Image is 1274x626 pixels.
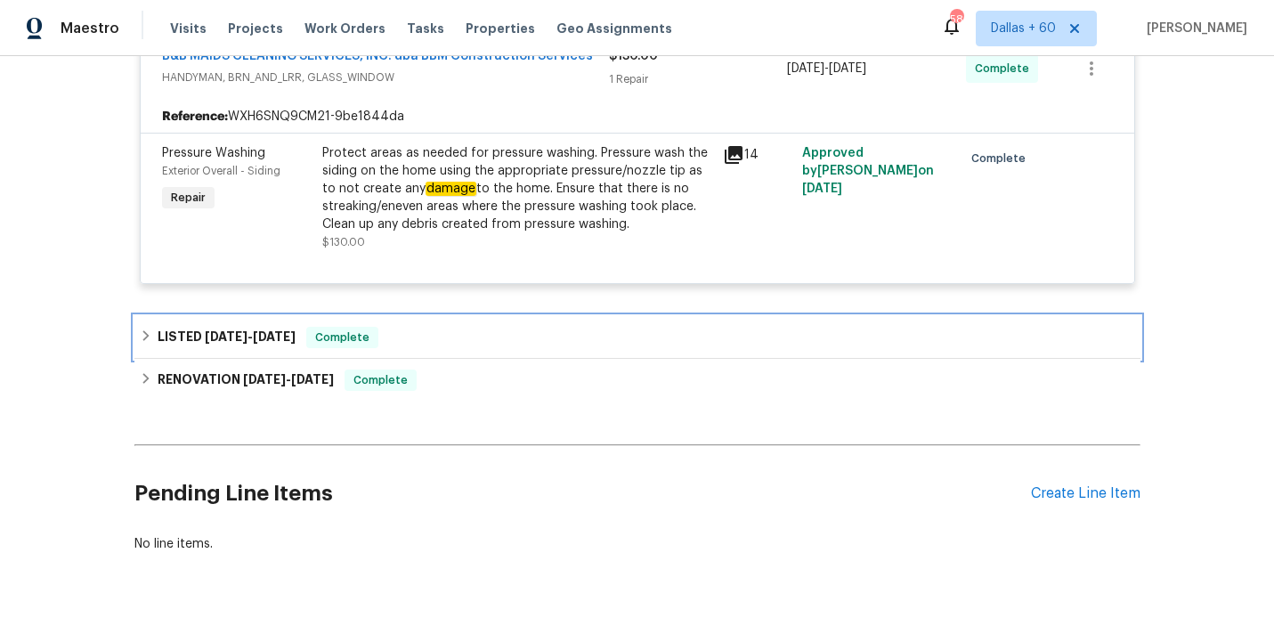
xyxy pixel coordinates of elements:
div: RENOVATION [DATE]-[DATE]Complete [134,359,1140,402]
div: No line items. [134,535,1140,553]
span: Visits [170,20,207,37]
span: Complete [308,329,377,346]
span: - [205,330,296,343]
span: [DATE] [829,62,866,75]
span: [DATE] [787,62,824,75]
span: [DATE] [291,373,334,386]
div: WXH6SNQ9CM21-9be1844da [141,101,1134,133]
div: LISTED [DATE]-[DATE]Complete [134,316,1140,359]
span: [DATE] [253,330,296,343]
span: Repair [164,189,213,207]
h2: Pending Line Items [134,452,1031,535]
div: Create Line Item [1031,485,1140,502]
span: Complete [346,371,415,389]
span: [DATE] [205,330,247,343]
span: Complete [971,150,1033,167]
span: Properties [466,20,535,37]
h6: RENOVATION [158,370,334,391]
span: $130.00 [322,237,365,248]
span: [PERSON_NAME] [1140,20,1247,37]
span: Tasks [407,22,444,35]
h6: LISTED [158,327,296,348]
span: Projects [228,20,283,37]
span: Complete [975,60,1036,77]
span: Pressure Washing [162,147,265,159]
b: Reference: [162,108,228,126]
div: 581 [950,11,962,28]
span: Dallas + 60 [991,20,1056,37]
span: [DATE] [243,373,286,386]
span: Work Orders [304,20,385,37]
span: $130.00 [609,50,658,62]
a: B&B MAIDS CLEANING SERVICES, INC. dba BBM Construction Services [162,50,593,62]
div: Protect areas as needed for pressure washing. Pressure wash the siding on the home using the appr... [322,144,712,233]
span: - [787,60,866,77]
em: damage [426,182,476,196]
span: HANDYMAN, BRN_AND_LRR, GLASS_WINDOW [162,69,609,86]
span: Geo Assignments [556,20,672,37]
span: Approved by [PERSON_NAME] on [802,147,934,195]
span: Exterior Overall - Siding [162,166,280,176]
span: - [243,373,334,386]
span: Maestro [61,20,119,37]
div: 14 [723,144,792,166]
div: 1 Repair [609,70,788,88]
span: [DATE] [802,183,842,195]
